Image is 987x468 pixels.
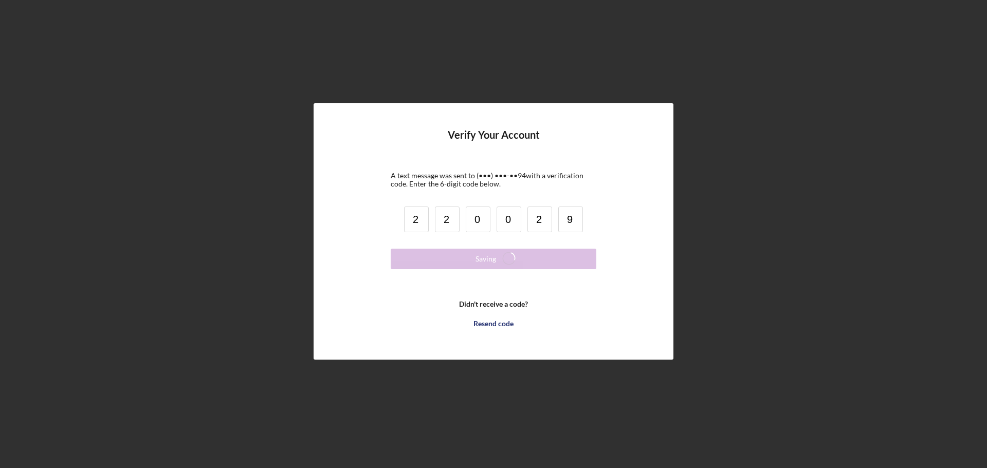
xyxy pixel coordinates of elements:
[448,129,540,156] h4: Verify Your Account
[391,172,596,188] div: A text message was sent to (•••) •••-•• 94 with a verification code. Enter the 6-digit code below.
[473,313,514,334] div: Resend code
[391,313,596,334] button: Resend code
[459,300,528,308] b: Didn't receive a code?
[476,249,496,269] div: Saving
[391,249,596,269] button: Saving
